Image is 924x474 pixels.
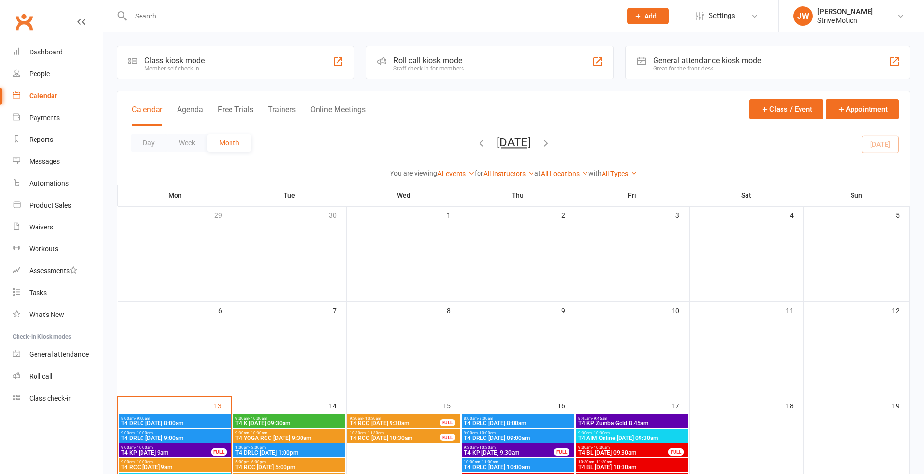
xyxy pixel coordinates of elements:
span: - 6:00pm [249,460,266,464]
span: - 10:00am [478,431,496,435]
div: Product Sales [29,201,71,209]
span: - 11:30am [366,431,384,435]
a: Automations [13,173,103,194]
span: Settings [709,5,735,27]
span: 5:00pm [235,460,343,464]
a: General attendance kiosk mode [13,344,103,366]
div: 14 [329,397,346,413]
span: T4 DRLC [DATE] 10:00am [463,464,571,470]
div: What's New [29,311,64,318]
span: - 10:00am [135,431,153,435]
span: 10:30am [578,460,686,464]
span: 9:30am [578,445,668,450]
div: 5 [896,207,909,223]
span: - 10:00am [135,445,153,450]
span: T4 DRLC [DATE] 8:00am [463,421,571,426]
span: 10:30am [349,431,440,435]
span: - 10:30am [249,416,267,421]
div: 16 [557,397,575,413]
a: Class kiosk mode [13,387,103,409]
button: Add [627,8,669,24]
th: Tue [232,185,346,206]
div: 11 [786,302,803,318]
input: Search... [128,9,615,23]
span: 9:30am [235,431,343,435]
span: 1:00pm [235,445,343,450]
div: 4 [790,207,803,223]
a: Waivers [13,216,103,238]
span: - 11:00am [480,460,498,464]
span: 9:30am [463,445,554,450]
div: FULL [554,448,569,456]
span: T4 BL [DATE] 10:30am [578,464,686,470]
div: 10 [672,302,689,318]
div: 6 [218,302,232,318]
button: Agenda [177,105,203,126]
a: What's New [13,304,103,326]
div: 19 [892,397,909,413]
strong: You are viewing [390,169,437,177]
span: - 2:00pm [249,445,266,450]
a: People [13,63,103,85]
a: Workouts [13,238,103,260]
div: Class check-in [29,394,72,402]
button: Trainers [268,105,296,126]
div: 17 [672,397,689,413]
div: General attendance [29,351,89,358]
span: 9:30am [349,416,440,421]
div: 1 [447,207,461,223]
strong: with [588,169,602,177]
a: All Types [602,170,637,177]
span: - 9:00am [135,416,150,421]
span: - 10:30am [249,431,267,435]
button: [DATE] [497,136,531,149]
span: T4 RCC [DATE] 5:00pm [235,464,343,470]
th: Wed [346,185,461,206]
div: Tasks [29,289,47,297]
th: Sat [689,185,803,206]
div: 30 [329,207,346,223]
div: 12 [892,302,909,318]
span: T4 DRLC [DATE] 1:00pm [235,450,343,456]
a: Product Sales [13,194,103,216]
span: T4 BL [DATE] 09:30am [578,450,668,456]
a: All Instructors [483,170,534,177]
div: 2 [561,207,575,223]
a: All events [437,170,475,177]
div: Strive Motion [817,16,873,25]
th: Thu [461,185,575,206]
a: Reports [13,129,103,151]
span: 9:00am [121,460,229,464]
span: T4 DRLC [DATE] 9:00am [121,435,229,441]
button: Day [131,134,167,152]
div: Dashboard [29,48,63,56]
div: Automations [29,179,69,187]
a: Payments [13,107,103,129]
button: Free Trials [218,105,253,126]
a: Roll call [13,366,103,387]
span: - 10:30am [592,445,610,450]
a: Dashboard [13,41,103,63]
div: Member self check-in [144,65,205,72]
div: People [29,70,50,78]
span: 8:00am [463,416,571,421]
span: - 10:30am [478,445,496,450]
div: FULL [211,448,227,456]
span: 9:30am [235,416,343,421]
span: T4 K [DATE] 09:30am [235,421,343,426]
span: T4 DRLC [DATE] 8:00am [121,421,229,426]
span: T4 KP [DATE] 9am [121,450,211,456]
div: FULL [440,434,455,441]
span: T4 DRLC [DATE] 09:00am [463,435,571,441]
span: - 9:00am [478,416,493,421]
span: 9:00am [121,431,229,435]
div: 9 [561,302,575,318]
span: T4 KP [DATE] 9:30am [463,450,554,456]
div: 7 [333,302,346,318]
div: Assessments [29,267,77,275]
th: Mon [118,185,232,206]
strong: at [534,169,541,177]
button: Month [207,134,251,152]
span: Add [644,12,657,20]
span: 8:45am [578,416,686,421]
